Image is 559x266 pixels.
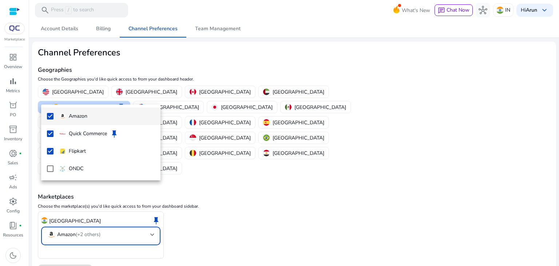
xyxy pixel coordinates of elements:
p: Quick Commerce [69,130,107,138]
img: quick-commerce.gif [59,130,66,137]
p: Amazon [69,112,87,120]
p: ONDC [69,165,83,173]
span: keep [110,129,119,138]
img: flipkart.svg [59,148,66,154]
img: ondc-sm.webp [59,165,66,172]
p: Flipkart [69,147,86,155]
img: amazon.svg [59,113,66,120]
